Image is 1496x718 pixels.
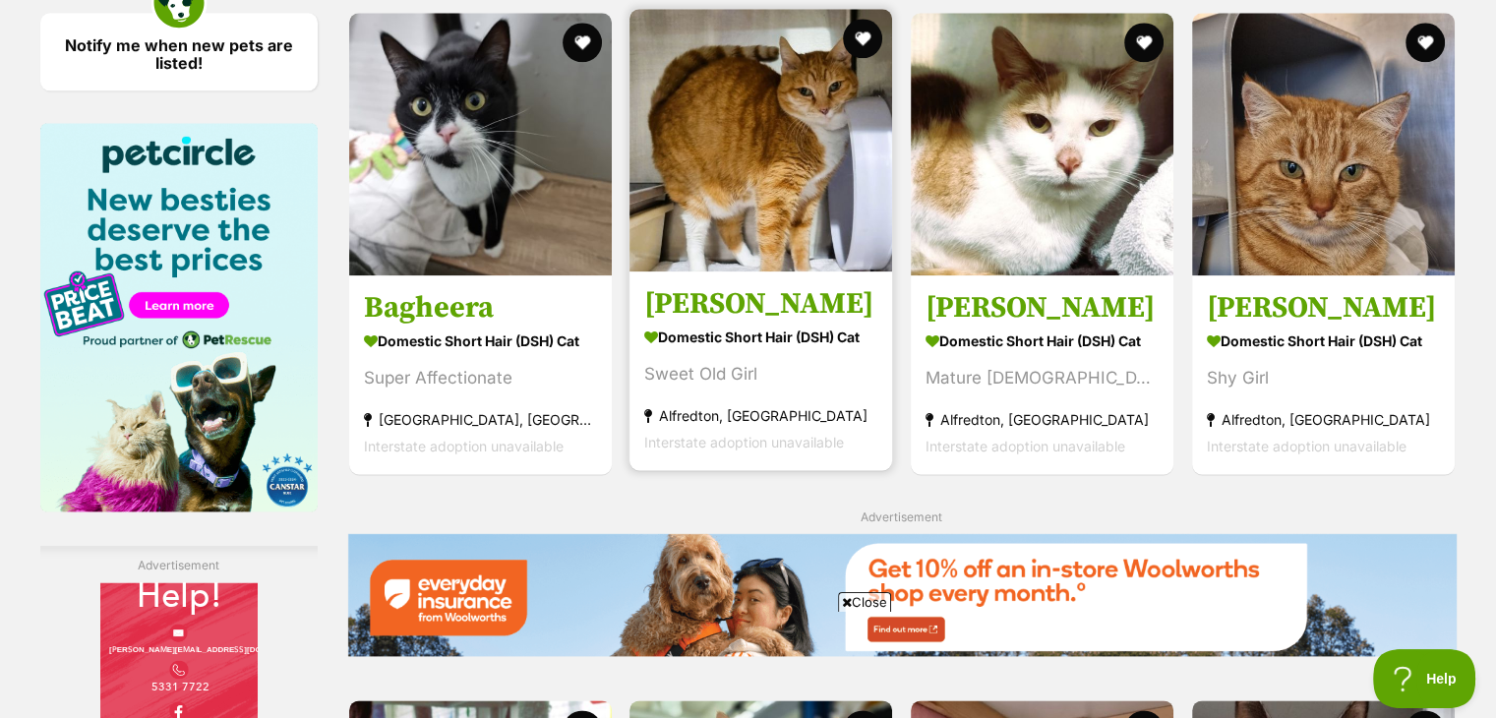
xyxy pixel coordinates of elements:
strong: [GEOGRAPHIC_DATA], [GEOGRAPHIC_DATA] [364,406,597,433]
img: Cleo - Domestic Short Hair (DSH) Cat [911,13,1173,275]
strong: Domestic Short Hair (DSH) Cat [364,327,597,355]
button: favourite [1124,23,1164,62]
a: [PERSON_NAME] Domestic Short Hair (DSH) Cat Shy Girl Alfredton, [GEOGRAPHIC_DATA] Interstate adop... [1192,274,1455,474]
img: Jenny - Domestic Short Hair (DSH) Cat [629,9,892,271]
div: Super Affectionate [364,365,597,391]
div: Shy Girl [1207,365,1440,391]
span: Interstate adoption unavailable [1207,438,1406,454]
a: [PERSON_NAME] Domestic Short Hair (DSH) Cat Sweet Old Girl Alfredton, [GEOGRAPHIC_DATA] Interstat... [629,270,892,470]
a: [PERSON_NAME] Domestic Short Hair (DSH) Cat Mature [DEMOGRAPHIC_DATA] Alfredton, [GEOGRAPHIC_DATA... [911,274,1173,474]
span: Interstate adoption unavailable [644,434,844,450]
img: Pet Circle promo banner [40,123,318,511]
div: Mature [DEMOGRAPHIC_DATA] [926,365,1159,391]
button: favourite [1406,23,1445,62]
div: Sweet Old Girl [644,361,877,388]
strong: Domestic Short Hair (DSH) Cat [926,327,1159,355]
img: Bagheera - Domestic Short Hair (DSH) Cat [349,13,612,275]
h3: [PERSON_NAME] [1207,289,1440,327]
iframe: Help Scout Beacon - Open [1373,649,1476,708]
h3: Bagheera [364,289,597,327]
button: favourite [562,23,601,62]
img: Vanessa - Domestic Short Hair (DSH) Cat [1192,13,1455,275]
img: Everyday Insurance promotional banner [347,533,1457,656]
a: Notify me when new pets are listed! [40,13,318,90]
strong: Alfredton, [GEOGRAPHIC_DATA] [926,406,1159,433]
span: Advertisement [861,509,942,524]
strong: Domestic Short Hair (DSH) Cat [644,323,877,351]
iframe: Advertisement [390,620,1107,708]
strong: Alfredton, [GEOGRAPHIC_DATA] [644,402,877,429]
h3: [PERSON_NAME] [644,285,877,323]
strong: Domestic Short Hair (DSH) Cat [1207,327,1440,355]
span: Close [838,592,891,612]
span: Interstate adoption unavailable [364,438,564,454]
a: Everyday Insurance promotional banner [347,533,1457,660]
button: favourite [843,19,882,58]
h3: [PERSON_NAME] [926,289,1159,327]
strong: Alfredton, [GEOGRAPHIC_DATA] [1207,406,1440,433]
a: Bagheera Domestic Short Hair (DSH) Cat Super Affectionate [GEOGRAPHIC_DATA], [GEOGRAPHIC_DATA] In... [349,274,612,474]
span: Interstate adoption unavailable [926,438,1125,454]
